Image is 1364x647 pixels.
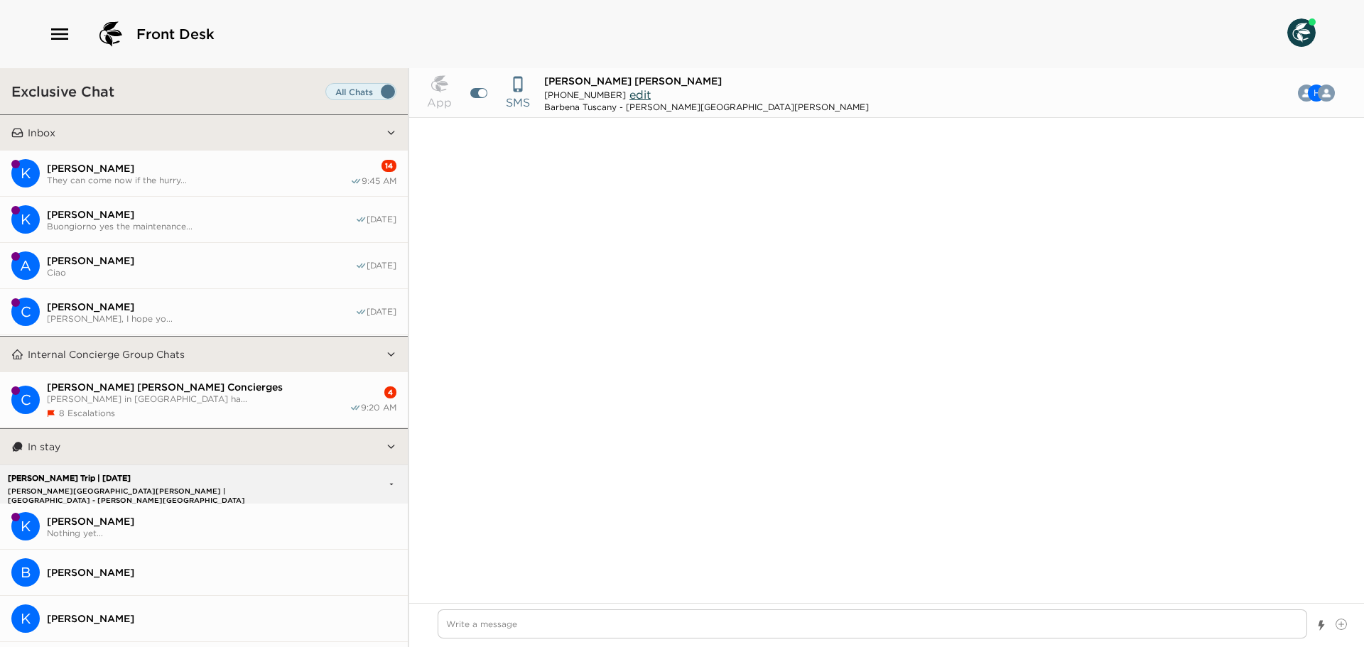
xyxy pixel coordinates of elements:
[325,83,396,100] label: Set all destinations
[28,126,55,139] p: Inbox
[47,313,355,324] span: [PERSON_NAME], I hope yo...
[11,512,40,540] div: Kevin Schmeits
[47,393,350,404] span: [PERSON_NAME] in [GEOGRAPHIC_DATA] ha...
[427,94,452,111] p: App
[11,512,40,540] div: K
[47,300,355,313] span: [PERSON_NAME]
[11,205,40,234] div: K
[11,386,40,414] div: C
[11,558,40,587] div: B
[384,386,396,398] div: 4
[4,486,311,496] p: [PERSON_NAME][GEOGRAPHIC_DATA][PERSON_NAME] | [GEOGRAPHIC_DATA] - [PERSON_NAME][GEOGRAPHIC_DATA][...
[11,159,40,187] div: Kip Wadsworth
[28,440,60,453] p: In stay
[11,251,40,280] div: Andrew Bosomworth
[47,254,355,267] span: [PERSON_NAME]
[438,609,1307,638] textarea: Write a message
[1318,85,1335,102] div: Casali di Casole Concierge Team
[94,17,128,51] img: logo
[47,612,396,625] span: [PERSON_NAME]
[1279,79,1346,107] button: CHB
[47,175,350,185] span: They can come now if the hurry...
[47,162,350,175] span: [PERSON_NAME]
[136,24,215,44] span: Front Desk
[23,115,386,151] button: Inbox
[544,89,626,100] span: [PHONE_NUMBER]
[11,159,40,187] div: K
[59,408,115,418] span: 8 Escalations
[1318,85,1335,102] img: C
[544,75,722,87] span: [PERSON_NAME] [PERSON_NAME]
[23,429,386,464] button: In stay
[47,566,396,579] span: [PERSON_NAME]
[367,260,396,271] span: [DATE]
[11,604,40,633] div: Kevin Schmeits Jr
[361,402,396,413] span: 9:20 AM
[47,515,396,528] span: [PERSON_NAME]
[23,337,386,372] button: Internal Concierge Group Chats
[1287,18,1316,47] img: User
[1316,613,1326,638] button: Show templates
[47,221,355,232] span: Buongiorno yes the maintenance...
[362,175,396,187] span: 9:45 AM
[28,348,185,361] p: Internal Concierge Group Chats
[629,87,651,102] span: edit
[47,528,396,538] span: Nothing yet...
[47,267,355,278] span: Ciao
[47,208,355,221] span: [PERSON_NAME]
[544,102,869,112] div: Barbena Tuscany - [PERSON_NAME][GEOGRAPHIC_DATA][PERSON_NAME]
[367,306,396,317] span: [DATE]
[11,298,40,326] div: C
[11,205,40,234] div: Kelley Anderson
[47,381,350,393] span: [PERSON_NAME] [PERSON_NAME] Concierges
[11,251,40,280] div: A
[506,94,530,111] p: SMS
[11,604,40,633] div: K
[11,386,40,414] div: Casali di Casole
[11,558,40,587] div: Becky Schmeits
[11,82,114,100] h3: Exclusive Chat
[381,160,396,172] div: 14
[4,474,311,483] p: [PERSON_NAME] Trip | [DATE]
[11,298,40,326] div: Casali di Casole Concierge Team
[367,214,396,225] span: [DATE]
